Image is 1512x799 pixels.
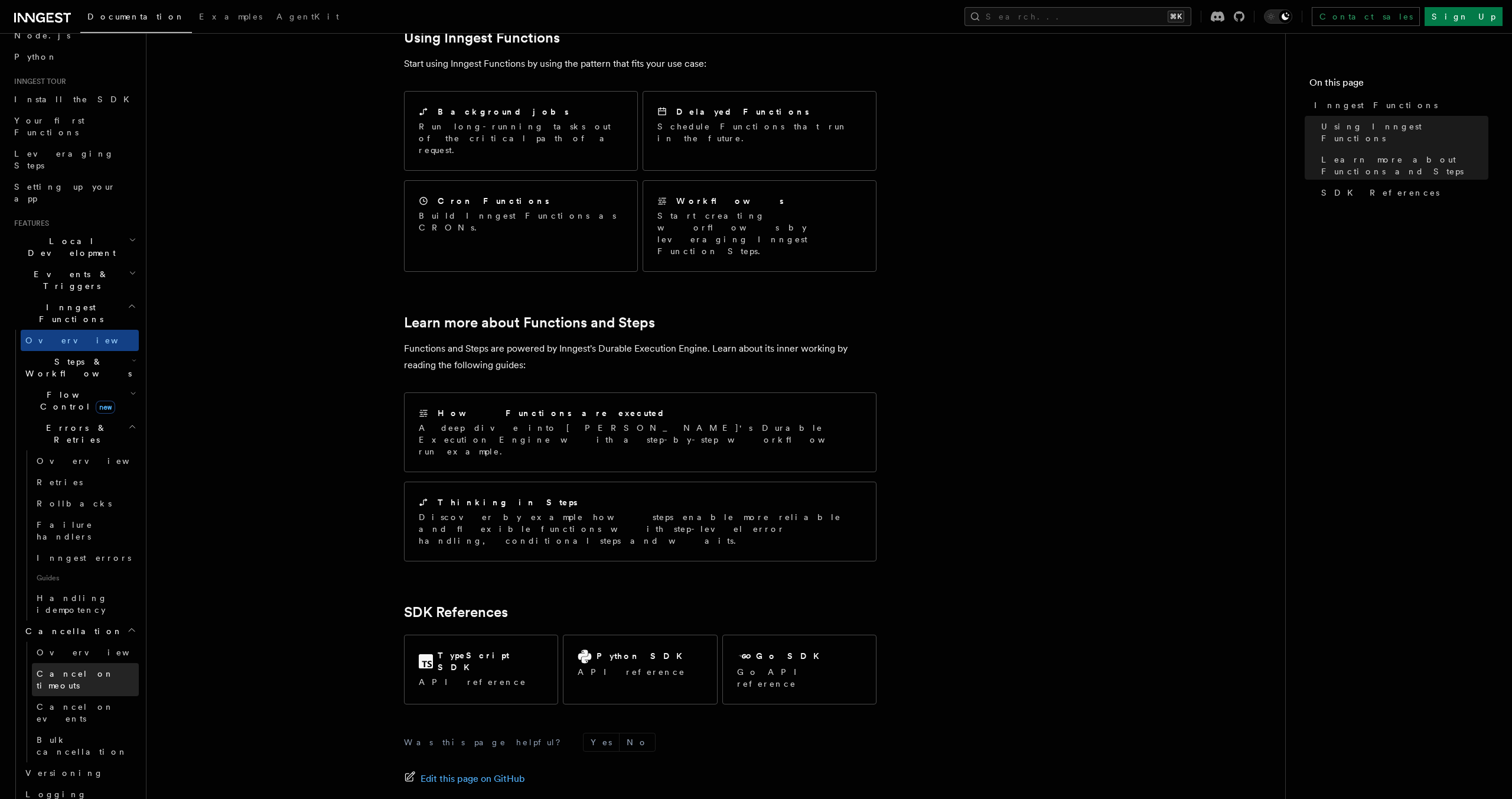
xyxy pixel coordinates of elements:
[438,496,578,508] h2: Thinking in Steps
[21,625,123,637] span: Cancellation
[1321,154,1488,177] span: Learn more about Functions and Steps
[419,210,623,233] p: Build Inngest Functions as CRONs.
[419,422,862,457] p: A deep dive into [PERSON_NAME]'s Durable Execution Engine with a step-by-step workflow run example.
[32,696,139,729] a: Cancel on events
[9,301,128,325] span: Inngest Functions
[578,666,689,678] p: API reference
[563,635,717,704] a: Python SDKAPI reference
[737,666,862,690] p: Go API reference
[9,89,139,110] a: Install the SDK
[21,450,139,621] div: Errors & Retries
[21,384,139,417] button: Flow Controlnew
[192,4,269,32] a: Examples
[9,219,49,228] span: Features
[620,733,655,751] button: No
[404,30,560,46] a: Using Inngest Functions
[14,95,136,104] span: Install the SDK
[21,621,139,642] button: Cancellation
[404,91,638,171] a: Background jobsRun long-running tasks out of the critical path of a request.
[404,604,508,621] a: SDK References
[32,642,139,663] a: Overview
[32,472,139,493] a: Retries
[1317,182,1488,203] a: SDK References
[756,650,826,662] h2: Go SDK
[199,12,262,21] span: Examples
[37,735,128,756] span: Bulk cancellation
[1317,149,1488,182] a: Learn more about Functions and Steps
[37,520,93,541] span: Failure handlers
[96,401,115,414] span: new
[25,336,147,345] span: Overview
[269,4,346,32] a: AgentKit
[37,553,131,563] span: Inngest errors
[14,149,114,170] span: Leveraging Steps
[597,650,689,662] h2: Python SDK
[1309,76,1488,95] h4: On this page
[964,7,1191,26] button: Search...⌘K
[1264,9,1292,24] button: Toggle dark mode
[1168,11,1184,22] kbd: ⌘K
[14,116,84,137] span: Your first Functions
[657,121,862,144] p: Schedule Functions that run in the future.
[37,593,107,615] span: Handling idempotency
[21,417,139,450] button: Errors & Retries
[676,106,809,118] h2: Delayed Functions
[9,268,129,292] span: Events & Triggers
[25,790,87,799] span: Logging
[9,25,139,46] a: Node.js
[438,407,666,419] h2: How Functions are executed
[404,180,638,272] a: Cron FunctionsBuild Inngest Functions as CRONs.
[643,91,876,171] a: Delayed FunctionsSchedule Functions that run in the future.
[404,56,876,72] p: Start using Inngest Functions by using the pattern that fits your use case:
[32,450,139,472] a: Overview
[21,422,128,446] span: Errors & Retries
[657,210,862,257] p: Start creating worflows by leveraging Inngest Function Steps.
[404,314,655,331] a: Learn more about Functions and Steps
[14,182,116,203] span: Setting up your app
[32,569,139,587] span: Guides
[9,176,139,209] a: Setting up your app
[14,31,70,40] span: Node.js
[722,635,876,704] a: Go SDKGo API reference
[32,493,139,514] a: Rollbacks
[404,771,525,787] a: Edit this page on GitHub
[9,230,139,264] button: Local Development
[37,669,114,690] span: Cancel on timeouts
[21,351,139,384] button: Steps & Workflows
[9,143,139,176] a: Leveraging Steps
[1425,7,1503,26] a: Sign Up
[404,340,876,373] p: Functions and Steps are powered by Inngest's Durable Execution Engine. Learn about its inner work...
[32,587,139,621] a: Handling idempotency
[1317,116,1488,149] a: Using Inngest Functions
[419,676,543,688] p: API reference
[404,736,569,748] p: Was this page helpful?
[1321,121,1488,144] span: Using Inngest Functions
[419,121,623,156] p: Run long-running tasks out of the critical path of a request.
[37,702,114,723] span: Cancel on events
[276,12,339,21] span: AgentKit
[1321,187,1439,199] span: SDK References
[404,482,876,561] a: Thinking in StepsDiscover by example how steps enable more reliable and flexible functions with s...
[21,389,130,413] span: Flow Control
[1309,95,1488,116] a: Inngest Functions
[21,356,132,379] span: Steps & Workflows
[9,110,139,143] a: Your first Functions
[37,648,158,657] span: Overview
[9,297,139,330] button: Inngest Functions
[21,762,139,784] a: Versioning
[438,106,569,118] h2: Background jobs
[80,4,192,33] a: Documentation
[9,77,66,86] span: Inngest tour
[419,511,862,547] p: Discover by example how steps enable more reliable and flexible functions with step-level error h...
[1314,99,1438,111] span: Inngest Functions
[32,547,139,569] a: Inngest errors
[643,180,876,272] a: WorkflowsStart creating worflows by leveraging Inngest Function Steps.
[9,235,129,259] span: Local Development
[9,264,139,297] button: Events & Triggers
[676,195,784,207] h2: Workflows
[438,649,543,673] h2: TypeScript SDK
[37,456,158,466] span: Overview
[421,771,525,787] span: Edit this page on GitHub
[584,733,619,751] button: Yes
[21,642,139,762] div: Cancellation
